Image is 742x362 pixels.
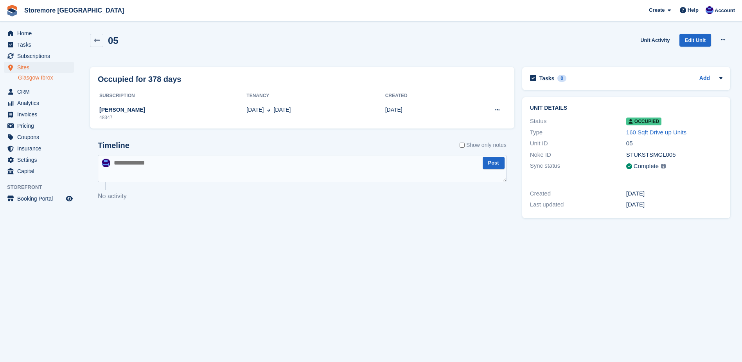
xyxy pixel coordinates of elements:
h2: Timeline [98,141,129,150]
a: Edit Unit [679,34,711,47]
img: stora-icon-8386f47178a22dfd0bd8f6a31ec36ba5ce8667c1dd55bd0f319d3a0aa187defe.svg [6,5,18,16]
a: Unit Activity [637,34,673,47]
span: Booking Portal [17,193,64,204]
div: 48347 [98,114,246,121]
span: Tasks [17,39,64,50]
span: [DATE] [246,106,264,114]
span: Invoices [17,109,64,120]
span: Help [688,6,699,14]
span: Coupons [17,132,64,143]
a: Glasgow Ibrox [18,74,74,81]
a: menu [4,39,74,50]
div: [DATE] [626,200,722,209]
a: menu [4,120,74,131]
a: menu [4,51,74,62]
h2: 05 [108,35,119,46]
span: Account [715,7,735,14]
a: menu [4,166,74,177]
a: menu [4,143,74,154]
div: Type [530,128,626,137]
span: Sites [17,62,64,73]
a: Preview store [65,194,74,203]
span: Insurance [17,143,64,154]
img: icon-info-grey-7440780725fd019a000dd9b08b2336e03edf1995a4989e88bcd33f0948082b44.svg [661,164,666,168]
div: Last updated [530,200,626,209]
span: Analytics [17,98,64,109]
img: Angela [706,6,713,14]
div: STUKSTSMGL005 [626,150,722,159]
span: CRM [17,86,64,97]
td: [DATE] [385,102,455,125]
img: Angela [102,159,110,167]
input: Show only notes [460,141,465,149]
div: Unit ID [530,139,626,148]
span: Create [649,6,665,14]
th: Created [385,90,455,102]
span: Storefront [7,183,78,191]
span: [DATE] [273,106,291,114]
a: menu [4,28,74,39]
label: Show only notes [460,141,507,149]
h2: Tasks [539,75,555,82]
span: Settings [17,154,64,165]
a: menu [4,86,74,97]
div: 0 [557,75,566,82]
span: Pricing [17,120,64,131]
a: menu [4,98,74,109]
p: No activity [98,192,507,201]
div: Sync status [530,161,626,171]
span: Capital [17,166,64,177]
div: 05 [626,139,722,148]
button: Post [483,157,505,170]
span: Occupied [626,118,661,125]
span: Home [17,28,64,39]
a: menu [4,132,74,143]
a: Add [699,74,710,83]
a: 160 Sqft Drive up Units [626,129,686,136]
a: menu [4,62,74,73]
th: Subscription [98,90,246,102]
a: menu [4,193,74,204]
span: Subscriptions [17,51,64,62]
h2: Occupied for 378 days [98,73,181,85]
h2: Unit details [530,105,722,111]
a: menu [4,109,74,120]
div: Nokē ID [530,150,626,159]
div: [PERSON_NAME] [98,106,246,114]
div: [DATE] [626,189,722,198]
div: Complete [634,162,659,171]
div: Status [530,117,626,126]
a: Storemore [GEOGRAPHIC_DATA] [21,4,127,17]
div: Created [530,189,626,198]
th: Tenancy [246,90,385,102]
a: menu [4,154,74,165]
